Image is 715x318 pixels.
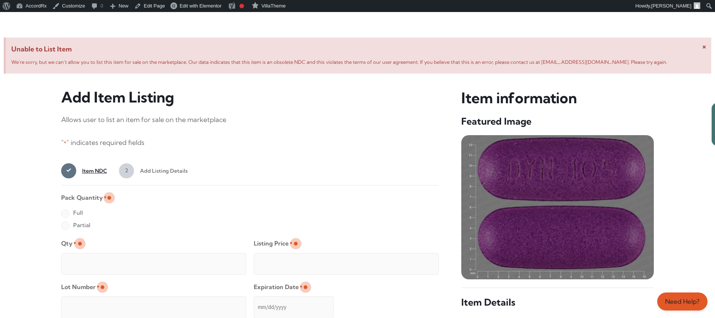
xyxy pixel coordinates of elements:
[61,191,107,204] legend: Pack Quantity
[461,89,654,108] h3: Item information
[254,237,292,250] label: Listing Price
[461,115,654,128] h5: Featured Image
[61,219,90,231] label: Partial
[61,137,439,149] p: " " indicates required fields
[61,163,107,178] a: 1Item NDC
[134,163,188,178] span: Add Listing Details
[61,281,99,293] label: Lot Number
[61,237,76,250] label: Qty
[239,4,244,8] div: Focus keyphrase not set
[11,43,706,55] span: Unable to List Item
[61,163,76,178] span: 1
[179,3,221,9] span: Edit with Elementor
[254,296,334,318] input: mm/dd/yyyy
[702,41,706,51] span: ×
[61,207,83,219] label: Full
[254,281,303,293] label: Expiration Date
[61,114,439,126] p: Allows user to list an item for sale on the marketplace
[76,163,107,178] span: Item NDC
[461,296,654,309] h5: Item Details
[657,292,707,310] a: Need Help?
[651,3,691,9] span: [PERSON_NAME]
[119,163,134,178] span: 2
[61,89,439,106] h3: Add Item Listing
[11,59,667,65] span: We’re sorry, but we can’t allow you to list this item for sale on the marketplace. Our data indic...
